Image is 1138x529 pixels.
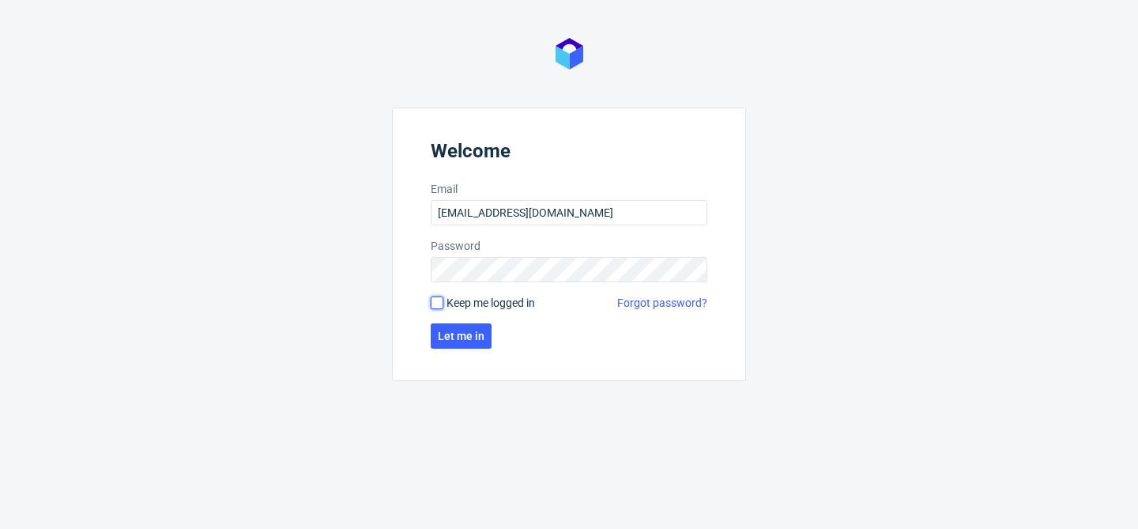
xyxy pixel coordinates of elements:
[431,140,707,168] header: Welcome
[431,200,707,225] input: you@youremail.com
[447,295,535,311] span: Keep me logged in
[431,323,492,349] button: Let me in
[431,238,707,254] label: Password
[617,295,707,311] a: Forgot password?
[431,181,707,197] label: Email
[438,331,484,342] span: Let me in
